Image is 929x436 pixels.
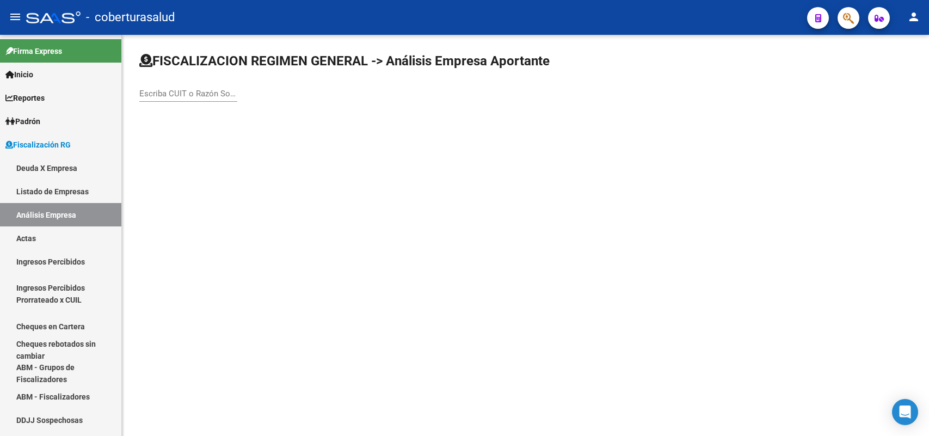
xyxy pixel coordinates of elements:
mat-icon: person [907,10,920,23]
span: Fiscalización RG [5,139,71,151]
span: Reportes [5,92,45,104]
h1: FISCALIZACION REGIMEN GENERAL -> Análisis Empresa Aportante [139,52,550,70]
span: Inicio [5,69,33,81]
span: - coberturasalud [86,5,175,29]
div: Open Intercom Messenger [892,399,918,425]
span: Firma Express [5,45,62,57]
mat-icon: menu [9,10,22,23]
span: Padrón [5,115,40,127]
